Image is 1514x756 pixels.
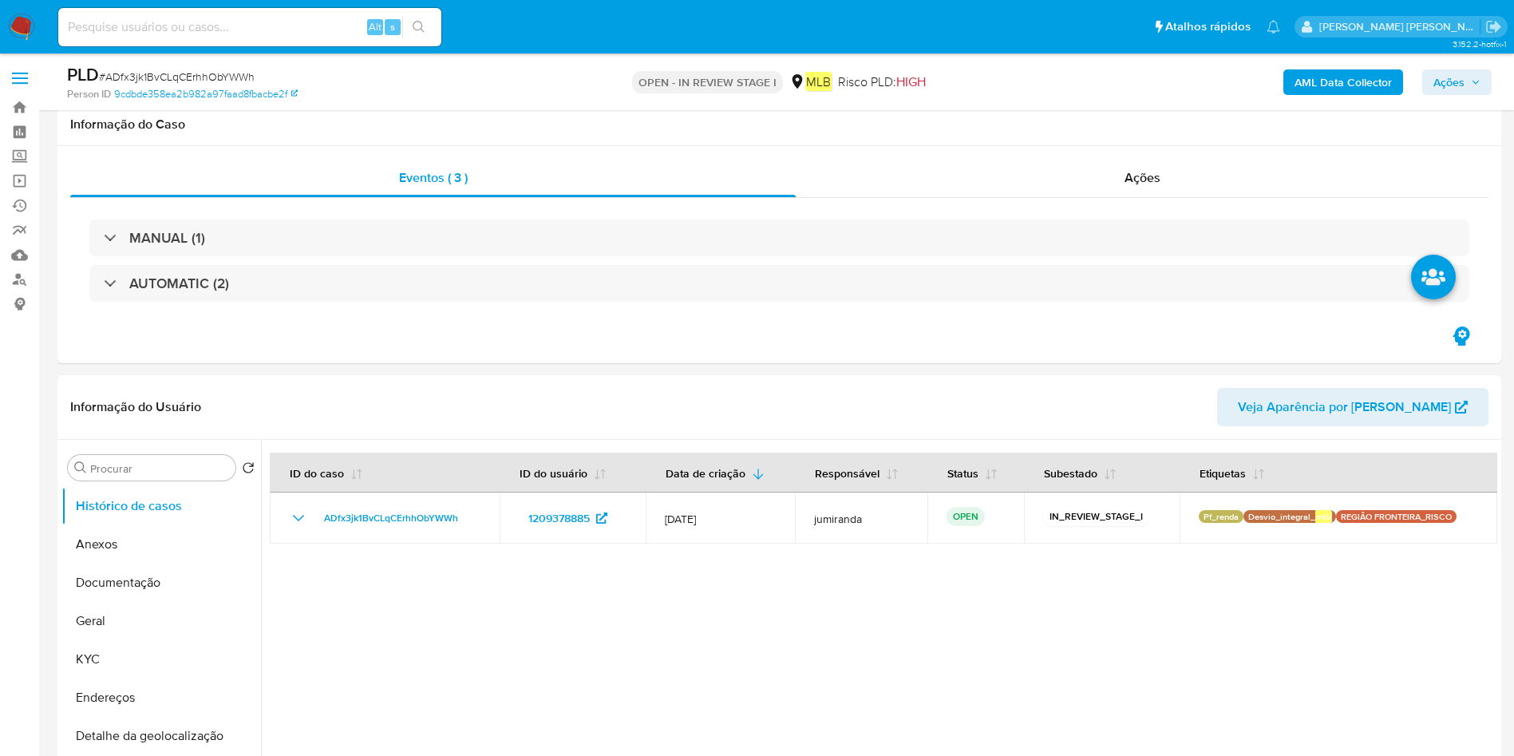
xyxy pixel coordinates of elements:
em: MLB [805,72,832,91]
span: HIGH [896,73,926,91]
button: Veja Aparência por [PERSON_NAME] [1217,388,1488,426]
div: MANUAL (1) [89,220,1469,256]
button: Geral [61,602,261,640]
span: # ADfx3jk1BvCLqCErhhObYWWh [99,69,255,85]
a: 9cdbde358ea2b982a97faad8fbacbe2f [114,87,298,101]
a: Sair [1485,18,1502,35]
h1: Informação do Usuário [70,399,201,415]
p: juliane.miranda@mercadolivre.com [1319,19,1480,34]
b: PLD [67,61,99,87]
button: Detalhe da geolocalização [61,717,261,755]
b: AML Data Collector [1295,69,1392,95]
h1: Informação do Caso [70,117,1488,133]
p: OPEN - IN REVIEW STAGE I [632,71,783,93]
button: AML Data Collector [1283,69,1403,95]
input: Procurar [90,461,229,476]
button: Documentação [61,564,261,602]
button: KYC [61,640,261,679]
h3: AUTOMATIC (2) [129,275,229,292]
button: search-icon [402,16,435,38]
span: Ações [1125,168,1160,187]
span: Veja Aparência por [PERSON_NAME] [1238,388,1451,426]
button: Endereços [61,679,261,717]
button: Ações [1422,69,1492,95]
span: Eventos ( 3 ) [399,168,468,187]
button: Retornar ao pedido padrão [242,461,255,479]
span: Risco PLD: [838,73,926,91]
button: Procurar [74,461,87,474]
button: Histórico de casos [61,487,261,525]
span: Ações [1433,69,1465,95]
b: Person ID [67,87,111,101]
button: Anexos [61,525,261,564]
h3: MANUAL (1) [129,229,205,247]
span: Atalhos rápidos [1165,18,1251,35]
input: Pesquise usuários ou casos... [58,17,441,38]
a: Notificações [1267,20,1280,34]
span: Alt [369,19,381,34]
div: AUTOMATIC (2) [89,265,1469,302]
span: s [390,19,395,34]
